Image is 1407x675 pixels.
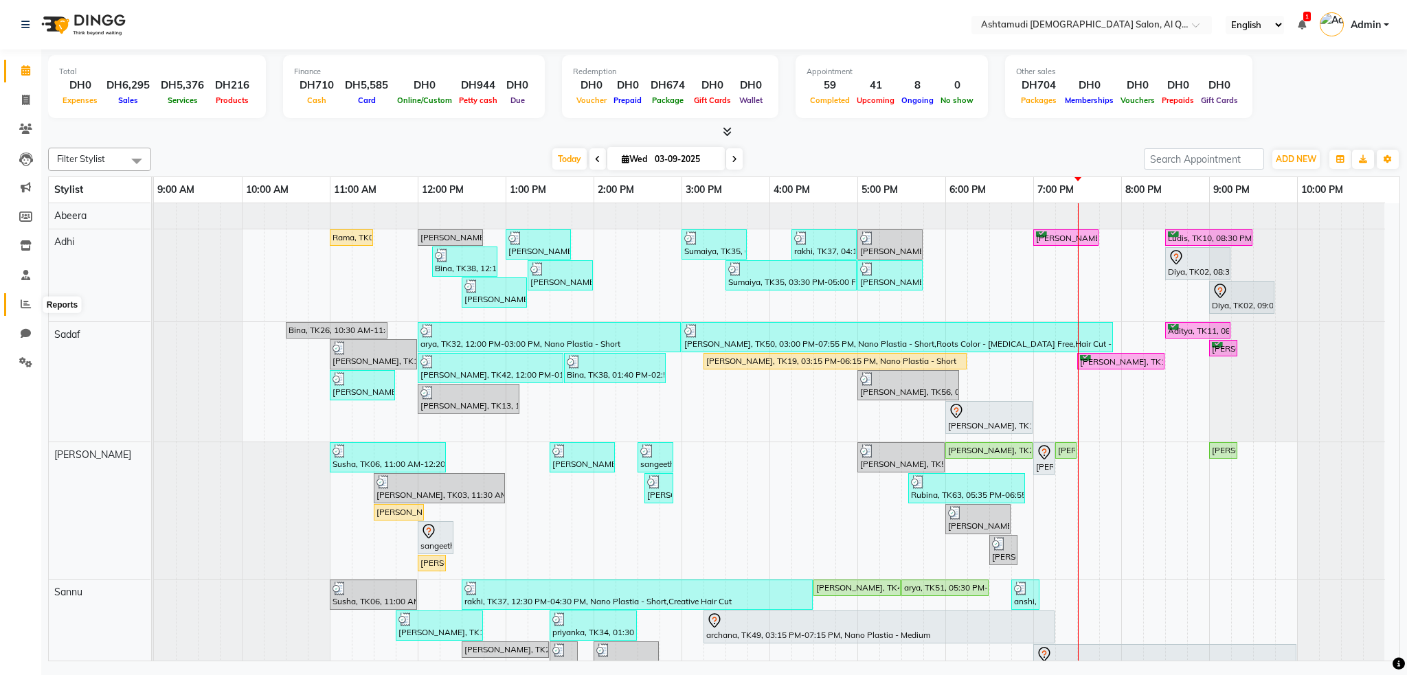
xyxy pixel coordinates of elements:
a: 8:00 PM [1122,180,1165,200]
span: Card [354,95,379,105]
span: Filter Stylist [57,153,105,164]
div: [PERSON_NAME], TK31, 12:30 PM-01:15 PM, Classic Manicure [463,279,526,306]
div: [PERSON_NAME], TK39, 01:30 PM-02:15 PM, Wash & Blow Dry - Short Hair [551,444,614,470]
div: DH6,295 [101,78,155,93]
div: [PERSON_NAME], TK09, 11:30 AM-12:05 PM, Clean up [375,506,423,518]
div: priyanka, TK34, 01:30 PM-02:30 PM, Wash & Blow Dry - Medium hair [551,613,635,639]
div: rakhi, TK37, 12:30 PM-04:30 PM, Nano Plastia - Short,Creative Hair Cut [463,582,811,608]
span: Due [507,95,528,105]
div: arya, TK32, 12:00 PM-03:00 PM, Nano Plastia - Short [419,324,679,350]
div: [PERSON_NAME], TK39, 02:00 PM-02:45 PM, Wash & Blow Dry - Short Hair [595,643,657,670]
div: [PERSON_NAME], TK24, 06:00 PM-07:00 PM, Hydra Facial [947,444,1031,457]
div: Appointment [807,66,977,78]
a: 4:00 PM [770,180,813,200]
a: 3:00 PM [682,180,725,200]
div: Reports [43,297,81,313]
span: Packages [1017,95,1060,105]
a: 6:00 PM [946,180,989,200]
a: 1 [1298,19,1306,31]
div: [PERSON_NAME], TK03, 11:30 AM-01:00 PM, Hydra Facial with Brightening [375,475,504,501]
a: 9:00 AM [154,180,198,200]
div: 59 [807,78,853,93]
span: ADD NEW [1276,154,1316,164]
span: Admin [1351,18,1381,32]
div: Susha, TK06, 11:00 AM-12:20 PM, [PERSON_NAME]/Face Bleach,Anti Ageing Facial [331,444,444,470]
a: 10:00 PM [1298,180,1347,200]
span: [PERSON_NAME] [54,448,131,461]
span: Memberships [1061,95,1117,105]
div: [PERSON_NAME], TK50, 03:00 PM-07:55 PM, Nano Plastia - Short,Roots Color - [MEDICAL_DATA] Free,Ha... [683,324,1112,350]
span: Sadaf [54,328,80,341]
div: Redemption [573,66,767,78]
div: [PERSON_NAME], TK24, 07:15 PM-07:30 PM, [GEOGRAPHIC_DATA] Threading [1057,444,1075,457]
span: Vouchers [1117,95,1158,105]
div: anshi, TK64, 06:45 PM-07:05 PM, Eyebrow Threading [1013,582,1038,608]
div: DH0 [501,78,534,93]
div: Diya, TK02, 08:30 PM-09:15 PM, Classic Manicure [1167,249,1229,278]
span: Expenses [59,95,101,105]
div: DH710 [294,78,339,93]
div: DH0 [59,78,101,93]
div: [PERSON_NAME], TK11, 07:30 PM-08:30 PM, Hydra Facial [1079,355,1163,368]
div: Finance [294,66,534,78]
span: Ongoing [898,95,937,105]
div: [PERSON_NAME], TK55, 05:00 PM-06:00 PM, Hair Spa Classic - Medium [859,444,943,470]
div: DH5,585 [339,78,394,93]
div: [PERSON_NAME], TK55, 06:00 PM-06:45 PM, Express Facial [947,506,1009,532]
span: Adhi [54,236,74,248]
div: [PERSON_NAME], TK39, 01:30 PM-01:50 PM, Eyebrow Threading [551,643,576,670]
span: Stylist [54,183,83,196]
div: [PERSON_NAME], TK31, 01:00 PM-01:45 PM, Classic Pedicure [507,231,570,258]
div: [PERSON_NAME], TK08, 05:00 PM-05:45 PM, Classic Manicure [859,231,921,258]
div: [PERSON_NAME], TK43, 04:30 PM-05:30 PM, Creative Hair Cut [815,582,899,594]
div: DH0 [734,78,767,93]
div: DH5,376 [155,78,210,93]
div: [PERSON_NAME], TK13, 11:00 AM-11:45 AM, Hair Cut - Layer Without wash [331,372,394,398]
div: [PERSON_NAME] me, TK25, 07:00 PM-07:45 PM, Classic Manicure [1035,231,1097,244]
span: Wallet [736,95,766,105]
input: Search Appointment [1144,148,1264,170]
span: Prepaids [1158,95,1197,105]
div: DH216 [210,78,255,93]
div: [PERSON_NAME], TK13, 11:00 AM-12:00 PM, Creative Hair Cut [331,341,416,367]
div: DH944 [455,78,501,93]
span: Gift Cards [690,95,734,105]
span: Voucher [573,95,610,105]
a: 12:00 PM [418,180,467,200]
img: logo [35,5,129,44]
span: Cash [304,95,330,105]
span: Online/Custom [394,95,455,105]
div: DH0 [1061,78,1117,93]
div: DH0 [1117,78,1158,93]
div: DH0 [690,78,734,93]
div: DH0 [573,78,610,93]
div: Sumaiya, TK35, 03:00 PM-03:45 PM, Classic Manicure [683,231,745,258]
div: [PERSON_NAME], TK39, 02:35 PM-02:55 PM, Eyebrow Threading [646,475,672,501]
div: arya, TK51, 05:30 PM-06:30 PM, Wash & Blow Dry - Medium hair [903,582,987,594]
button: ADD NEW [1272,150,1320,169]
span: Wed [618,154,651,164]
div: Rama, TK07, 11:00 AM-11:30 AM, Classic Pedicure [331,231,372,244]
a: 2:00 PM [594,180,638,200]
span: Products [212,95,252,105]
div: [PERSON_NAME], TK22, 12:30 PM-01:30 PM, Creative Hair Cut [463,643,548,656]
div: 8 [898,78,937,93]
span: Today [552,148,587,170]
div: Bina, TK38, 12:10 PM-12:55 PM, Classic Manicure [434,249,496,275]
a: 9:00 PM [1210,180,1253,200]
div: DH0 [1158,78,1197,93]
span: Upcoming [853,95,898,105]
div: DH704 [1016,78,1061,93]
div: [PERSON_NAME], TK08, 05:00 PM-05:45 PM, Classic Pedicure [859,262,921,288]
span: Petty cash [455,95,501,105]
span: Gift Cards [1197,95,1241,105]
div: [PERSON_NAME], TK13, 12:00 PM-01:10 PM, Roots Color - Schwarzkopf/L’Oréal [419,386,518,412]
span: Completed [807,95,853,105]
div: [PERSON_NAME], TK09, 12:00 PM-12:20 PM, [PERSON_NAME]/Face Bleach [419,557,444,569]
div: Other sales [1016,66,1241,78]
div: [PERSON_NAME], TK18, 09:00 PM-09:20 PM, Eyebrow Threading [1211,444,1236,457]
div: DH0 [1197,78,1241,93]
span: 1 [1303,12,1311,21]
a: 10:00 AM [243,180,292,200]
div: Ludis, TK10, 08:30 PM-09:30 PM, Relaxing Massage [1167,231,1251,244]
